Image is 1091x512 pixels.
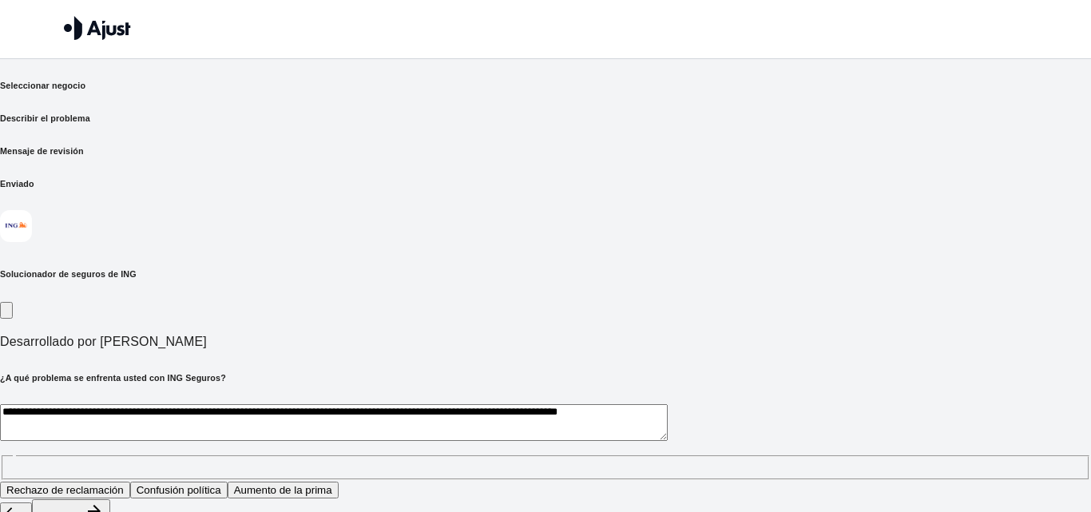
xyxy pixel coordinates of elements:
[130,482,228,498] button: Confusión política
[228,482,339,498] button: Aumento de la prima
[234,484,332,496] font: Aumento de la prima
[137,484,221,496] font: Confusión política
[6,484,124,496] font: Rechazo de reclamación
[64,16,131,40] img: Ajustar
